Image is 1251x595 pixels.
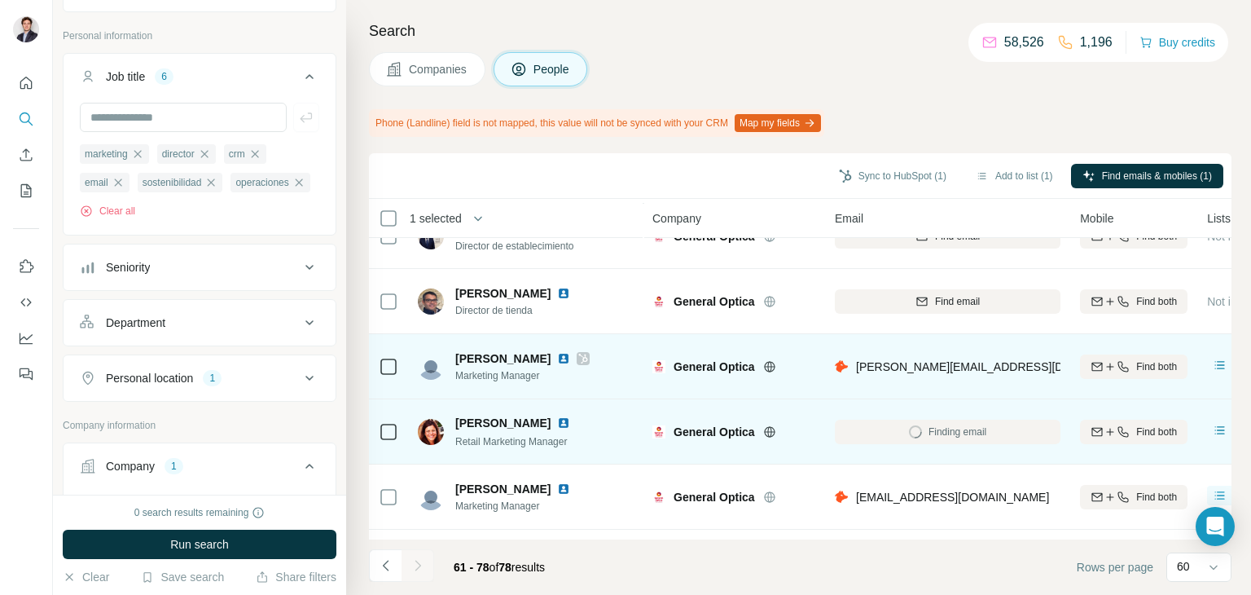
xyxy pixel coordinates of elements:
img: Logo of General Optica [652,425,665,439]
span: General Optica [674,424,755,440]
div: 1 [165,459,183,474]
span: General Optica [674,489,755,505]
span: Company [652,210,701,227]
span: Director de tienda [455,303,590,318]
span: Marketing Manager [455,368,590,383]
span: sostenibilidad [143,175,202,190]
p: 60 [1177,558,1190,575]
button: Add to list (1) [964,164,1064,188]
span: of [489,561,499,574]
img: LinkedIn logo [557,352,570,365]
button: Find email [835,289,1060,314]
div: Open Intercom Messenger [1196,507,1235,546]
span: Find both [1136,359,1177,374]
span: marketing [85,147,128,161]
button: Use Surfe API [13,288,39,317]
span: Find email [935,294,980,309]
img: Logo of General Optica [652,491,665,504]
button: Search [13,104,39,134]
img: LinkedIn logo [557,483,570,496]
div: Personal location [106,370,193,386]
span: email [85,175,108,190]
span: Find both [1136,294,1177,309]
button: Use Surfe on LinkedIn [13,252,39,281]
button: Job title6 [64,57,336,103]
div: Company [106,458,155,474]
div: Job title [106,68,145,85]
button: Save search [141,569,224,585]
div: Seniority [106,259,150,275]
span: General Optica [674,293,755,310]
button: Clear [63,569,109,585]
img: Avatar [418,289,444,315]
span: [PERSON_NAME] [455,415,551,431]
button: Enrich CSV [13,140,39,170]
h4: Search [369,20,1231,42]
span: General Optica [674,359,755,375]
span: Find both [1136,490,1177,505]
span: Rows per page [1077,559,1153,575]
div: 6 [155,69,173,84]
span: director [162,147,195,161]
div: Department [106,315,165,331]
button: Find emails & mobiles (1) [1071,164,1223,188]
button: Feedback [13,359,39,389]
span: operaciones [235,175,288,190]
img: LinkedIn logo [557,416,570,430]
span: Lists [1207,210,1231,227]
p: 58,526 [1004,33,1044,52]
p: Personal information [63,29,336,43]
span: Companies [409,61,468,77]
button: Find both [1080,420,1187,444]
p: 1,196 [1080,33,1113,52]
button: Quick start [13,68,39,98]
span: Marketing Manager [455,499,590,513]
button: Company1 [64,447,336,492]
div: 1 [203,371,222,386]
button: Sync to HubSpot (1) [827,164,958,188]
span: Find both [1136,425,1177,439]
img: Avatar [418,354,444,380]
button: Find both [1080,355,1187,379]
span: crm [229,147,245,161]
div: 0 search results remaining [134,505,266,520]
button: Dashboard [13,324,39,353]
span: Run search [170,536,229,553]
span: Email [835,210,863,227]
img: Avatar [418,484,444,510]
span: Retail Marketing Manager [455,436,567,447]
div: Phone (Landline) field is not mapped, this value will not be synced with your CRM [369,109,824,137]
span: [PERSON_NAME] [455,285,551,302]
button: Personal location1 [64,359,336,398]
span: People [533,61,571,77]
span: results [454,561,545,574]
span: [PERSON_NAME] [455,481,551,497]
button: Buy credits [1139,31,1215,54]
span: 78 [498,561,511,574]
button: Share filters [256,569,336,585]
button: Map my fields [735,114,821,132]
img: provider hunter logo [835,359,848,375]
img: Logo of General Optica [652,295,665,308]
p: Company information [63,418,336,433]
span: Find emails & mobiles (1) [1102,169,1212,183]
span: Director de establecimiento [455,240,573,252]
img: Avatar [13,16,39,42]
button: Department [64,303,336,342]
button: My lists [13,176,39,205]
span: 1 selected [410,210,462,227]
img: LinkedIn logo [557,287,570,300]
span: [PERSON_NAME] [455,350,551,367]
button: Clear all [80,204,135,218]
button: Navigate to previous page [369,549,402,582]
span: 61 - 78 [454,561,489,574]
div: Select a company name or website [80,492,319,513]
button: Find both [1080,289,1187,314]
img: provider hunter logo [835,489,848,505]
button: Run search [63,530,336,559]
img: Avatar [418,419,444,445]
button: Find both [1080,485,1187,509]
span: [EMAIL_ADDRESS][DOMAIN_NAME] [856,491,1049,504]
span: Mobile [1080,210,1113,227]
span: [PERSON_NAME][EMAIL_ADDRESS][DOMAIN_NAME] [856,360,1143,373]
